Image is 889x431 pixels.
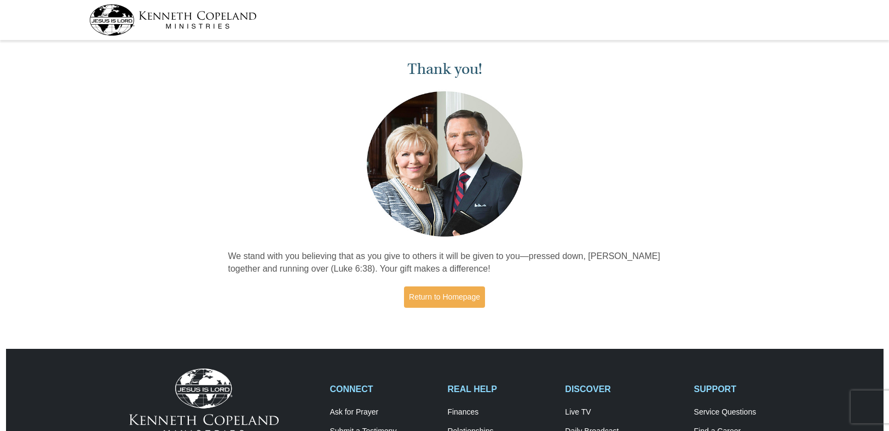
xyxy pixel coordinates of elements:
[447,384,553,394] h2: REAL HELP
[228,60,661,78] h1: Thank you!
[565,384,682,394] h2: DISCOVER
[404,286,485,308] a: Return to Homepage
[447,407,553,417] a: Finances
[228,250,661,275] p: We stand with you believing that as you give to others it will be given to you—pressed down, [PER...
[330,407,436,417] a: Ask for Prayer
[565,407,682,417] a: Live TV
[694,407,800,417] a: Service Questions
[364,89,526,239] img: Kenneth and Gloria
[89,4,257,36] img: kcm-header-logo.svg
[694,384,800,394] h2: SUPPORT
[330,384,436,394] h2: CONNECT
